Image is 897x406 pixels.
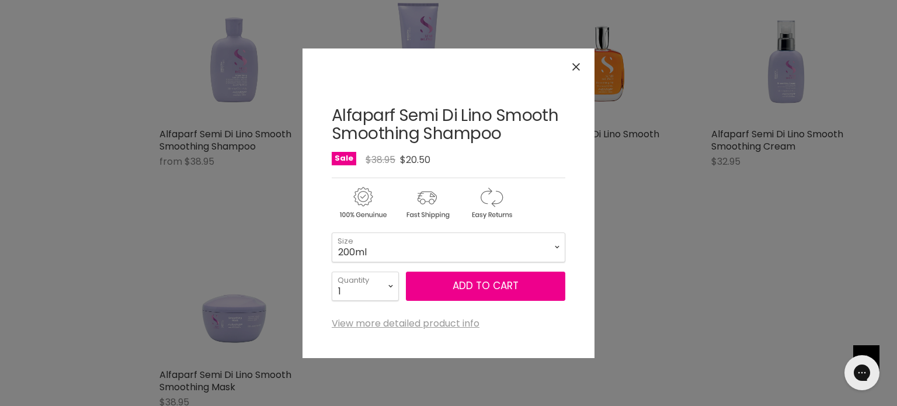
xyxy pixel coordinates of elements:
[453,279,519,293] span: Add to cart
[460,185,522,221] img: returns.gif
[400,153,430,166] span: $20.50
[406,272,565,301] button: Add to cart
[332,152,356,165] span: Sale
[332,272,399,301] select: Quantity
[332,185,394,221] img: genuine.gif
[332,104,558,145] a: Alfaparf Semi Di Lino Smooth Smoothing Shampoo
[564,54,589,79] button: Close
[396,185,458,221] img: shipping.gif
[839,351,885,394] iframe: Gorgias live chat messenger
[332,318,479,329] a: View more detailed product info
[366,153,395,166] span: $38.95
